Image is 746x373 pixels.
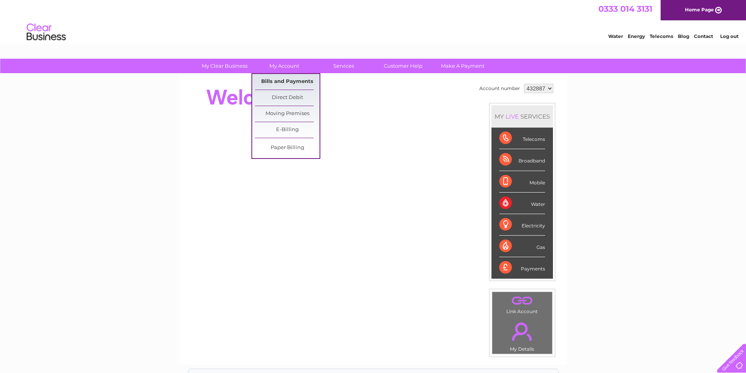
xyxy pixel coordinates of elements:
[598,4,652,14] a: 0333 014 3131
[26,20,66,44] img: logo.png
[492,316,553,354] td: My Details
[255,140,320,156] a: Paper Billing
[430,59,495,73] a: Make A Payment
[192,59,257,73] a: My Clear Business
[499,257,545,278] div: Payments
[499,236,545,257] div: Gas
[499,128,545,149] div: Telecoms
[494,318,550,345] a: .
[628,33,645,39] a: Energy
[371,59,435,73] a: Customer Help
[504,113,520,120] div: LIVE
[499,214,545,236] div: Electricity
[311,59,376,73] a: Services
[491,105,553,128] div: MY SERVICES
[255,122,320,138] a: E-Billing
[720,33,739,39] a: Log out
[694,33,713,39] a: Contact
[255,106,320,122] a: Moving Premises
[255,90,320,106] a: Direct Debit
[494,294,550,308] a: .
[650,33,673,39] a: Telecoms
[252,59,316,73] a: My Account
[678,33,689,39] a: Blog
[499,171,545,193] div: Mobile
[255,74,320,90] a: Bills and Payments
[492,292,553,316] td: Link Account
[499,193,545,214] div: Water
[477,82,522,95] td: Account number
[499,149,545,171] div: Broadband
[188,4,558,38] div: Clear Business is a trading name of Verastar Limited (registered in [GEOGRAPHIC_DATA] No. 3667643...
[608,33,623,39] a: Water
